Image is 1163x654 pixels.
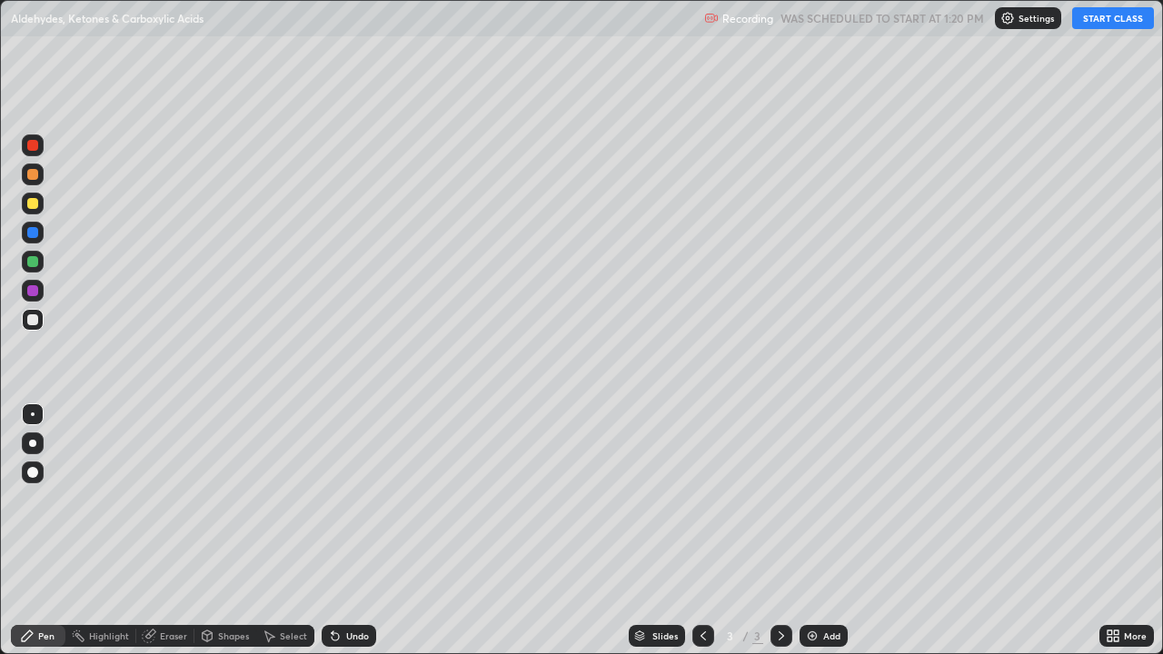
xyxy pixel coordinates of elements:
img: recording.375f2c34.svg [704,11,719,25]
div: Pen [38,631,55,640]
div: 3 [752,628,763,644]
p: Settings [1019,14,1054,23]
div: Undo [346,631,369,640]
div: Shapes [218,631,249,640]
h5: WAS SCHEDULED TO START AT 1:20 PM [780,10,984,26]
div: 3 [721,630,740,641]
div: / [743,630,749,641]
button: START CLASS [1072,7,1154,29]
div: Highlight [89,631,129,640]
div: Eraser [160,631,187,640]
div: Select [280,631,307,640]
img: add-slide-button [805,629,820,643]
p: Recording [722,12,773,25]
div: Add [823,631,840,640]
p: Aldehydes, Ketones & Carboxylic Acids [11,11,204,25]
img: class-settings-icons [1000,11,1015,25]
div: Slides [652,631,678,640]
div: More [1124,631,1147,640]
